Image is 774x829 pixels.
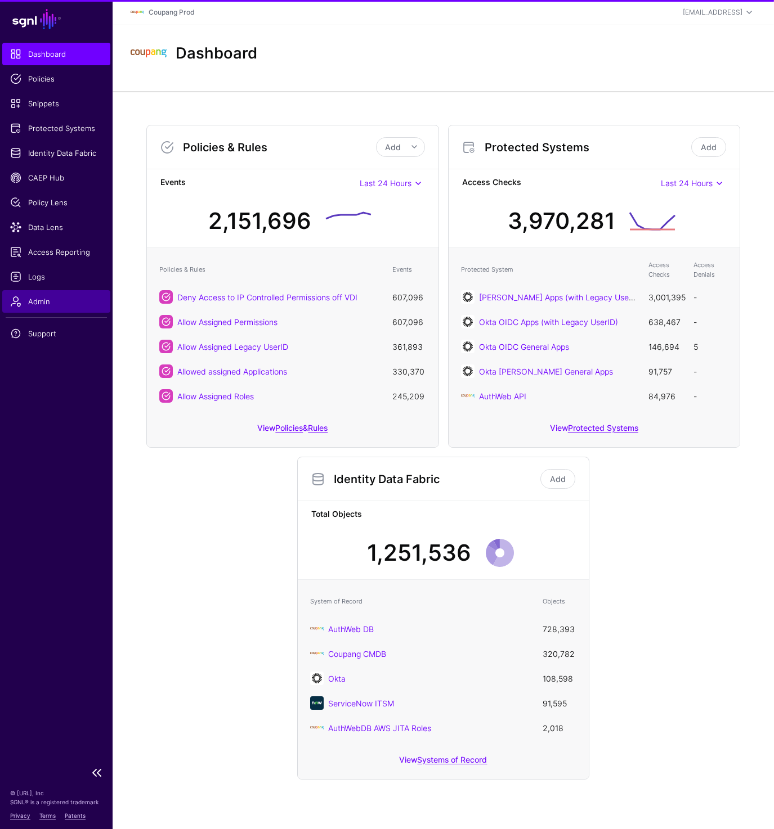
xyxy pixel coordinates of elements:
img: svg+xml;base64,PHN2ZyBpZD0iTG9nbyIgeG1sbnM9Imh0dHA6Ly93d3cudzMub3JnLzIwMDAvc3ZnIiB3aWR0aD0iMTIxLj... [461,389,475,403]
span: Data Lens [10,222,102,233]
td: 607,096 [387,309,432,334]
img: svg+xml;base64,PHN2ZyB3aWR0aD0iNjQiIGhlaWdodD0iNjQiIHZpZXdCb3g9IjAgMCA2NCA2NCIgZmlsbD0ibm9uZSIgeG... [461,364,475,378]
div: 1,251,536 [367,536,471,570]
a: Patents [65,812,86,819]
span: Last 24 Hours [360,178,411,188]
td: 245,209 [387,384,432,408]
a: Allow Assigned Roles [177,391,254,401]
td: 108,598 [537,666,582,691]
td: - [688,309,733,334]
th: Events [387,255,432,285]
a: Protected Systems [568,423,638,432]
a: Okta OIDC General Apps [479,342,569,352]
span: Access Reporting [10,246,102,258]
a: Access Reporting [2,241,110,263]
div: [EMAIL_ADDRESS] [683,7,742,17]
a: Deny Access to IP Controlled Permissions off VDI [177,292,357,302]
a: Add [540,469,575,489]
img: svg+xml;base64,PHN2ZyB3aWR0aD0iNjQiIGhlaWdodD0iNjQiIHZpZXdCb3g9IjAgMCA2NCA2NCIgZmlsbD0ibm9uZSIgeG... [310,696,324,710]
div: 3,970,281 [508,204,615,238]
td: - [688,285,733,309]
a: Coupang Prod [149,8,194,16]
span: Identity Data Fabric [10,147,102,159]
a: Policy Lens [2,191,110,214]
td: 607,096 [387,285,432,309]
td: - [688,359,733,384]
div: 2,151,696 [208,204,311,238]
span: Logs [10,271,102,282]
span: Last 24 Hours [661,178,713,188]
td: 638,467 [643,309,688,334]
th: Protected System [455,255,643,285]
a: Admin [2,290,110,313]
a: Systems of Record [417,755,487,764]
th: Access Denials [688,255,733,285]
span: Dashboard [10,48,102,60]
a: AuthWeb DB [328,624,374,634]
a: AuthWeb API [479,391,526,401]
span: Policy Lens [10,197,102,208]
strong: Total Objects [311,508,575,522]
div: View [298,747,589,779]
img: svg+xml;base64,PHN2ZyBpZD0iTG9nbyIgeG1sbnM9Imh0dHA6Ly93d3cudzMub3JnLzIwMDAvc3ZnIiB3aWR0aD0iMTIxLj... [310,647,324,660]
td: 330,370 [387,359,432,384]
a: Policies [275,423,303,432]
h3: Policies & Rules [183,141,375,154]
a: Rules [308,423,328,432]
img: svg+xml;base64,PHN2ZyBpZD0iTG9nbyIgeG1sbnM9Imh0dHA6Ly93d3cudzMub3JnLzIwMDAvc3ZnIiB3aWR0aD0iMTIxLj... [131,6,144,19]
strong: Events [160,176,359,190]
img: svg+xml;base64,PHN2ZyBpZD0iTG9nbyIgeG1sbnM9Imh0dHA6Ly93d3cudzMub3JnLzIwMDAvc3ZnIiB3aWR0aD0iMTIxLj... [310,622,324,636]
td: 5 [688,334,733,359]
td: 361,893 [387,334,432,359]
div: View & [147,415,438,447]
td: 91,595 [537,691,582,715]
h3: Identity Data Fabric [334,472,538,486]
a: SGNL [7,7,106,31]
span: Support [10,328,102,339]
th: Access Checks [643,255,688,285]
a: Allow Assigned Legacy UserID [177,342,288,352]
h2: Dashboard [176,44,257,63]
td: 3,001,395 [643,285,688,309]
span: Policies [10,73,102,84]
span: Add [385,142,401,152]
a: Snippets [2,92,110,115]
span: Snippets [10,98,102,109]
span: Protected Systems [10,123,102,134]
td: 91,757 [643,359,688,384]
img: svg+xml;base64,PHN2ZyB3aWR0aD0iNjQiIGhlaWdodD0iNjQiIHZpZXdCb3g9IjAgMCA2NCA2NCIgZmlsbD0ibm9uZSIgeG... [461,340,475,353]
th: System of Record [305,587,537,616]
a: Protected Systems [2,117,110,139]
a: Okta [328,674,346,683]
img: svg+xml;base64,PHN2ZyBpZD0iTG9nbyIgeG1sbnM9Imh0dHA6Ly93d3cudzMub3JnLzIwMDAvc3ZnIiB3aWR0aD0iMTIxLj... [310,721,324,735]
a: [PERSON_NAME] Apps (with Legacy UserID) [479,292,642,302]
span: CAEP Hub [10,172,102,183]
a: Policies [2,67,110,90]
a: Allowed assigned Applications [177,367,287,376]
td: 728,393 [537,616,582,641]
td: - [688,384,733,408]
p: SGNL® is a registered trademark [10,798,102,807]
a: ServiceNow ITSM [328,699,394,708]
a: Okta OIDC Apps (with Legacy UserID) [479,317,618,327]
a: Add [691,137,726,157]
a: Okta [PERSON_NAME] General Apps [479,367,613,376]
div: View [449,415,740,447]
a: Privacy [10,812,30,819]
img: svg+xml;base64,PHN2ZyB3aWR0aD0iNjQiIGhlaWdodD0iNjQiIHZpZXdCb3g9IjAgMCA2NCA2NCIgZmlsbD0ibm9uZSIgeG... [461,315,475,328]
td: 84,976 [643,384,688,408]
h3: Protected Systems [485,141,689,154]
a: Logs [2,265,110,288]
img: svg+xml;base64,PHN2ZyB3aWR0aD0iNjQiIGhlaWdodD0iNjQiIHZpZXdCb3g9IjAgMCA2NCA2NCIgZmlsbD0ibm9uZSIgeG... [461,290,475,304]
a: Allow Assigned Permissions [177,317,278,327]
img: svg+xml;base64,PHN2ZyBpZD0iTG9nbyIgeG1sbnM9Imh0dHA6Ly93d3cudzMub3JnLzIwMDAvc3ZnIiB3aWR0aD0iMTIxLj... [131,35,167,71]
span: Admin [10,296,102,307]
a: Data Lens [2,216,110,238]
p: © [URL], Inc [10,789,102,798]
a: CAEP Hub [2,166,110,189]
td: 146,694 [643,334,688,359]
td: 2,018 [537,715,582,740]
th: Objects [537,587,582,616]
a: AuthWebDB AWS JITA Roles [328,723,431,733]
strong: Access Checks [462,176,661,190]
